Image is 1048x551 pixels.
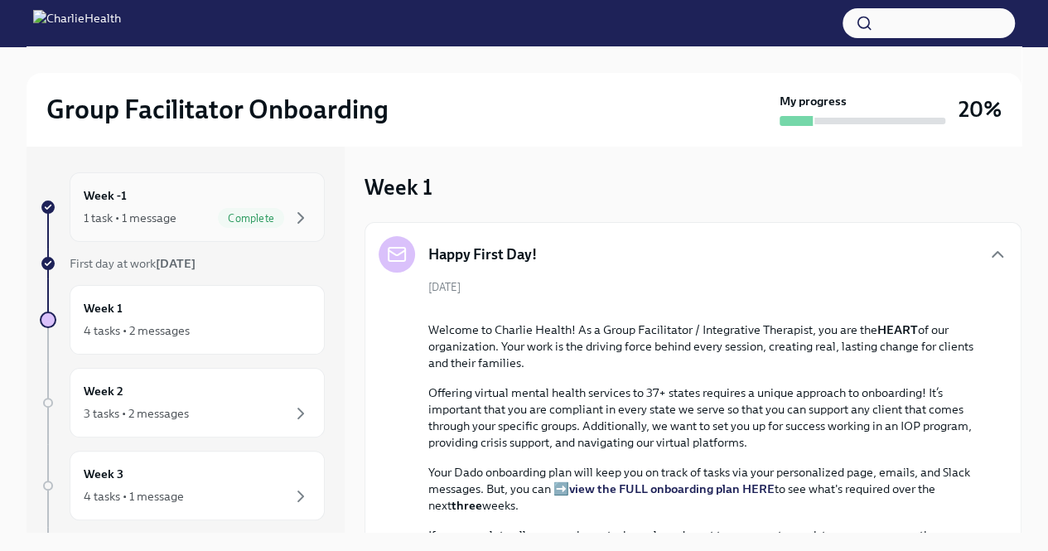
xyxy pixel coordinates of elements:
p: Welcome to Charlie Health! As a Group Facilitator / Integrative Therapist, you are the of our org... [428,321,981,371]
div: 3 tasks • 2 messages [84,405,189,422]
h6: Week -1 [84,186,127,205]
h3: Week 1 [365,172,432,202]
div: 4 tasks • 2 messages [84,322,190,339]
h6: Week 1 [84,299,123,317]
a: view the FULL onboarding plan HERE [569,481,775,496]
strong: three [452,498,482,513]
strong: HEART [877,322,918,337]
span: Complete [218,212,284,225]
h6: Week 2 [84,382,123,400]
a: Week 14 tasks • 2 messages [40,285,325,355]
p: Your Dado onboarding plan will keep you on track of tasks via your personalized page, emails, and... [428,464,981,514]
span: [DATE] [428,279,461,295]
strong: My progress [780,93,847,109]
h5: Happy First Day! [428,244,537,264]
strong: [DATE] [156,256,196,271]
a: Week 23 tasks • 2 messages [40,368,325,437]
a: First day at work[DATE] [40,255,325,272]
div: 1 task • 1 message [84,210,176,226]
div: 4 tasks • 1 message [84,488,184,505]
h2: Group Facilitator Onboarding [46,93,389,126]
img: CharlieHealth [33,10,121,36]
a: Week -11 task • 1 messageComplete [40,172,325,242]
a: Week 34 tasks • 1 message [40,451,325,520]
h6: Week 3 [84,465,123,483]
p: Offering virtual mental health services to 37+ states requires a unique approach to onboarding! I... [428,384,981,451]
h3: 20% [959,94,1002,124]
span: First day at work [70,256,196,271]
